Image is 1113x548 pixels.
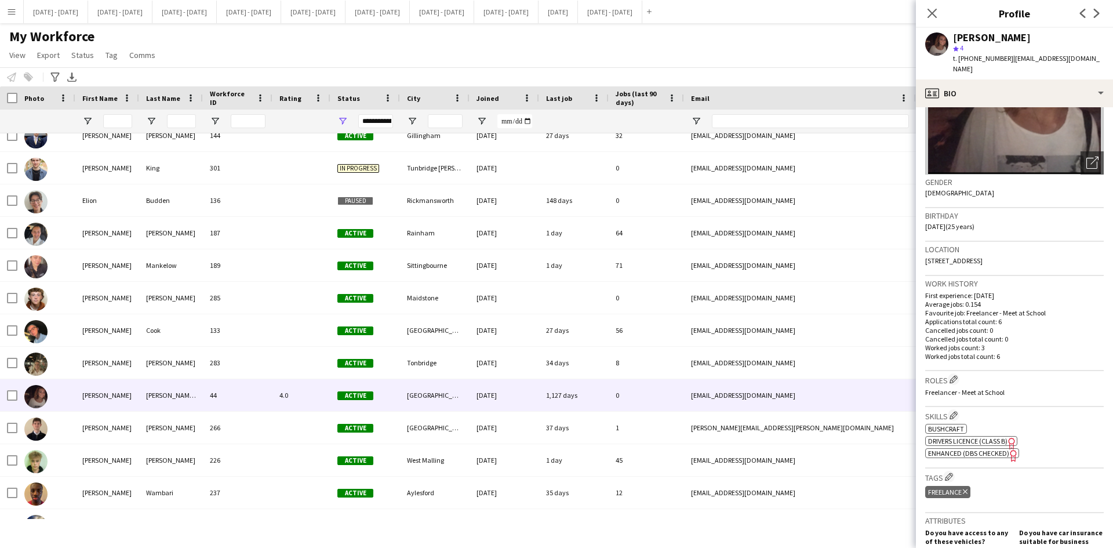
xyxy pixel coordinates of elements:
div: Rainham [400,217,470,249]
div: [EMAIL_ADDRESS][DOMAIN_NAME] [684,347,916,379]
div: Tonbridge [400,509,470,541]
h3: Birthday [925,211,1104,221]
h3: Skills [925,409,1104,422]
span: City [407,94,420,103]
a: Export [32,48,64,63]
div: [DATE] [470,184,539,216]
div: [PERSON_NAME] [75,412,139,444]
div: 1 day [539,249,609,281]
input: Email Filter Input [712,114,909,128]
input: City Filter Input [428,114,463,128]
div: [DATE] [470,217,539,249]
span: Photo [24,94,44,103]
div: 0 [609,282,684,314]
div: 0 [609,184,684,216]
img: Ellie-Marie Mankelow [24,255,48,278]
a: Status [67,48,99,63]
div: 8 [609,347,684,379]
span: Active [337,489,373,498]
img: Ethan Bowsher [24,418,48,441]
button: Open Filter Menu [691,116,701,126]
img: Evie Pratt [24,515,48,538]
img: Emily Pratt [24,353,48,376]
img: Elliot Robertson [24,288,48,311]
div: 32 [609,119,684,151]
p: Cancelled jobs count: 0 [925,326,1104,335]
img: Ethan Holcombe [24,450,48,473]
span: Last Name [146,94,180,103]
div: [PERSON_NAME] [139,444,203,476]
p: Worked jobs count: 3 [925,343,1104,352]
div: Bio [916,79,1113,107]
input: Workforce ID Filter Input [231,114,265,128]
span: Drivers Licence (Class B) [928,437,1007,445]
button: Open Filter Menu [407,116,417,126]
span: Email [691,94,710,103]
div: [PERSON_NAME] [75,217,139,249]
div: [PERSON_NAME] [PERSON_NAME] [139,379,203,411]
h3: Work history [925,278,1104,289]
span: Joined [477,94,499,103]
div: [EMAIL_ADDRESS][DOMAIN_NAME] [684,314,916,346]
span: t. [PHONE_NUMBER] [953,54,1013,63]
div: 35 days [539,477,609,509]
span: Tag [106,50,118,60]
span: My Workforce [9,28,94,45]
a: Comms [125,48,160,63]
div: [PERSON_NAME][EMAIL_ADDRESS][PERSON_NAME][DOMAIN_NAME] [684,412,916,444]
span: Freelancer - Meet at School [925,388,1005,397]
span: Last job [546,94,572,103]
p: Cancelled jobs total count: 0 [925,335,1104,343]
button: [DATE] - [DATE] [152,1,217,23]
div: [GEOGRAPHIC_DATA] [400,379,470,411]
div: [PERSON_NAME] [75,249,139,281]
div: West Malling [400,444,470,476]
div: 12 [609,477,684,509]
div: 1 day [539,444,609,476]
span: Active [337,229,373,238]
div: [EMAIL_ADDRESS][DOMAIN_NAME] [684,119,916,151]
div: [PERSON_NAME] [139,509,203,541]
div: Wambari [139,477,203,509]
div: Elion [75,184,139,216]
div: 283 [203,347,272,379]
div: Evie [75,509,139,541]
span: Rating [279,94,301,103]
div: 34 days [539,347,609,379]
div: [GEOGRAPHIC_DATA] [400,314,470,346]
button: [DATE] - [DATE] [217,1,281,23]
div: [EMAIL_ADDRESS][DOMAIN_NAME] [684,152,916,184]
input: Joined Filter Input [497,114,532,128]
button: [DATE] - [DATE] [345,1,410,23]
p: Applications total count: 6 [925,317,1104,326]
div: 44 [203,379,272,411]
span: Workforce ID [210,89,252,107]
div: [GEOGRAPHIC_DATA] [400,412,470,444]
img: Edward King [24,158,48,181]
div: 22 days [539,509,609,541]
div: 29 [609,509,684,541]
span: Active [337,424,373,433]
span: View [9,50,26,60]
div: 0 [609,152,684,184]
div: Budden [139,184,203,216]
h3: Location [925,244,1104,255]
div: [DATE] [470,119,539,151]
span: Comms [129,50,155,60]
div: [PERSON_NAME] [75,477,139,509]
button: [DATE] - [DATE] [578,1,642,23]
div: Tonbridge [400,347,470,379]
h5: Do you have access to any of these vehicles? [925,528,1010,546]
span: Paused [337,197,373,205]
div: [EMAIL_ADDRESS][DOMAIN_NAME] [684,509,916,541]
div: [DATE] [470,379,539,411]
div: Cook [139,314,203,346]
div: Aylesford [400,477,470,509]
div: [PERSON_NAME] [139,217,203,249]
div: 37 days [539,412,609,444]
div: [PERSON_NAME] [139,412,203,444]
div: Freelance [925,486,970,498]
div: Rickmansworth [400,184,470,216]
span: [DEMOGRAPHIC_DATA] [925,188,994,197]
div: [EMAIL_ADDRESS][DOMAIN_NAME] [684,477,916,509]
